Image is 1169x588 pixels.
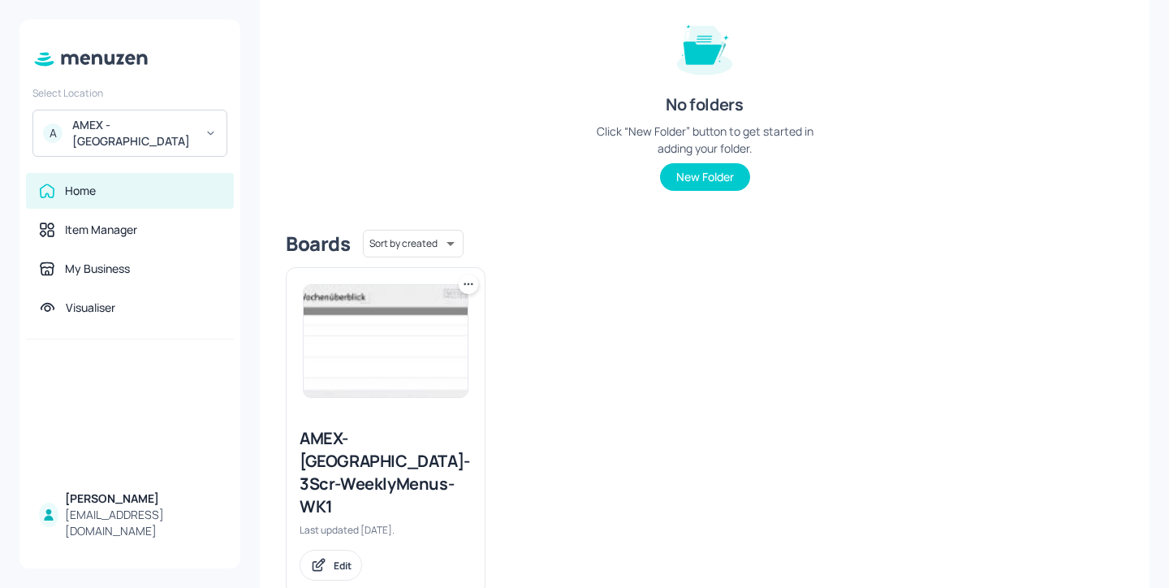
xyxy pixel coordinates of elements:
div: AMEX-[GEOGRAPHIC_DATA]-3Scr-WeeklyMenus-WK1 [300,427,472,518]
button: New Folder [660,163,750,191]
div: Click “New Folder” button to get started in adding your folder. [583,123,826,157]
div: Sort by created [363,227,464,260]
div: AMEX - [GEOGRAPHIC_DATA] [72,117,195,149]
div: Boards [286,231,350,257]
div: Item Manager [65,222,137,238]
img: folder-empty [664,6,745,87]
div: [EMAIL_ADDRESS][DOMAIN_NAME] [65,507,221,539]
div: [PERSON_NAME] [65,491,221,507]
div: Visualiser [66,300,115,316]
div: Home [65,183,96,199]
div: Edit [334,559,352,573]
div: No folders [666,93,743,116]
div: Last updated [DATE]. [300,523,472,537]
div: A [43,123,63,143]
div: Select Location [32,86,227,100]
div: My Business [65,261,130,277]
img: 2025-09-01-175673665055068q6cx08qfc.jpeg [304,285,468,397]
